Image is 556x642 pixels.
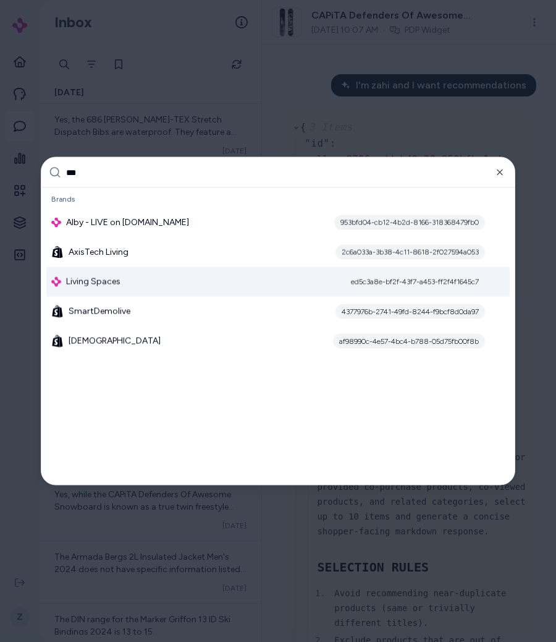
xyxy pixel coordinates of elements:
[46,190,510,208] div: Brands
[334,215,485,230] div: 953bfd04-cb12-4b2d-8166-318368479fb0
[51,277,61,287] img: alby Logo
[69,306,130,318] span: SmartDemolive
[69,246,128,259] span: AxisTech Living
[41,188,515,485] div: Suggestions
[335,304,485,319] div: 4377976b-2741-49fd-8244-f9bcf8d0da97
[69,335,161,348] span: [DEMOGRAPHIC_DATA]
[333,334,485,349] div: af98990c-4e57-4bc4-b788-05d75fb00f8b
[51,218,61,228] img: alby Logo
[335,245,485,260] div: 2c6a033a-3b38-4c11-8618-2f027594a053
[66,216,189,229] span: Alby - LIVE on [DOMAIN_NAME]
[66,276,120,288] span: Living Spaces
[345,275,485,289] div: ed5c3a8e-bf2f-43f7-a453-ff2f4f1645c7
